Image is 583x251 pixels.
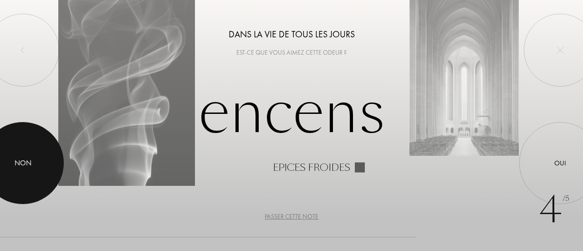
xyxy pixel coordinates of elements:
img: quit_onboard.svg [557,46,564,54]
div: Passer cette note [265,212,318,221]
div: 4 [539,183,569,237]
img: left_onboard.svg [19,46,26,54]
div: Non [15,158,31,169]
span: /5 [563,194,569,204]
div: Oui [554,158,566,169]
div: Encens [58,79,525,172]
div: Epices froides [273,162,350,172]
